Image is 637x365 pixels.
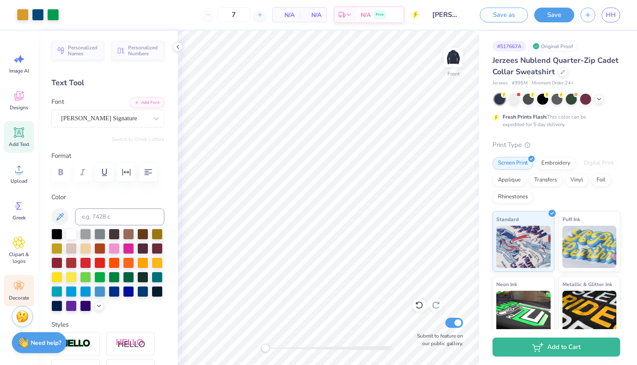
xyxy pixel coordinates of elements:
[447,70,460,78] div: Front
[9,141,29,148] span: Add Text
[9,68,29,74] span: Image AI
[496,280,517,289] span: Neon Ink
[492,55,618,77] span: Jerzees Nublend Quarter-Zip Cadet Collar Sweatshirt
[217,7,250,22] input: – –
[536,157,576,170] div: Embroidery
[130,97,164,108] button: Add Font
[492,157,533,170] div: Screen Print
[503,113,606,128] div: This color can be expedited for 5 day delivery.
[492,41,526,51] div: # 517667A
[11,178,27,184] span: Upload
[261,344,270,352] div: Accessibility label
[61,339,91,349] img: Stroke
[13,214,26,221] span: Greek
[10,104,28,111] span: Designs
[562,226,617,268] img: Puff Ink
[305,11,321,19] span: N/A
[51,192,164,202] label: Color
[578,157,619,170] div: Digital Print
[534,8,574,22] button: Save
[562,280,612,289] span: Metallic & Glitter Ink
[9,295,29,301] span: Decorate
[492,191,533,203] div: Rhinestones
[412,332,463,347] label: Submit to feature on our public gallery.
[565,174,589,187] div: Vinyl
[492,174,526,187] div: Applique
[445,49,462,66] img: Front
[5,251,33,265] span: Clipart & logos
[278,11,294,19] span: N/A
[503,114,547,120] strong: Fresh Prints Flash:
[529,174,562,187] div: Transfers
[492,80,508,87] span: Jerzees
[51,41,104,60] button: Personalized Names
[75,208,164,225] input: e.g. 7428 c
[51,77,164,89] div: Text Tool
[112,136,164,143] button: Switch to Greek Letters
[480,8,528,22] button: Save as
[361,11,371,19] span: N/A
[51,320,69,330] label: Styles
[530,41,578,51] div: Original Proof
[51,97,64,107] label: Font
[128,45,159,57] span: Personalized Numbers
[492,338,620,357] button: Add to Cart
[492,140,620,150] div: Print Type
[51,151,164,161] label: Format
[31,339,61,347] strong: Need help?
[602,8,620,22] a: HH
[562,291,617,333] img: Metallic & Glitter Ink
[512,80,527,87] span: # 995M
[112,41,164,60] button: Personalized Numbers
[426,6,467,23] input: Untitled Design
[562,215,580,224] span: Puff Ink
[606,10,616,20] span: HH
[116,338,145,349] img: Shadow
[496,215,519,224] span: Standard
[591,174,611,187] div: Foil
[496,226,551,268] img: Standard
[496,291,551,333] img: Neon Ink
[68,45,99,57] span: Personalized Names
[376,12,384,18] span: Free
[532,80,574,87] span: Minimum Order: 24 +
